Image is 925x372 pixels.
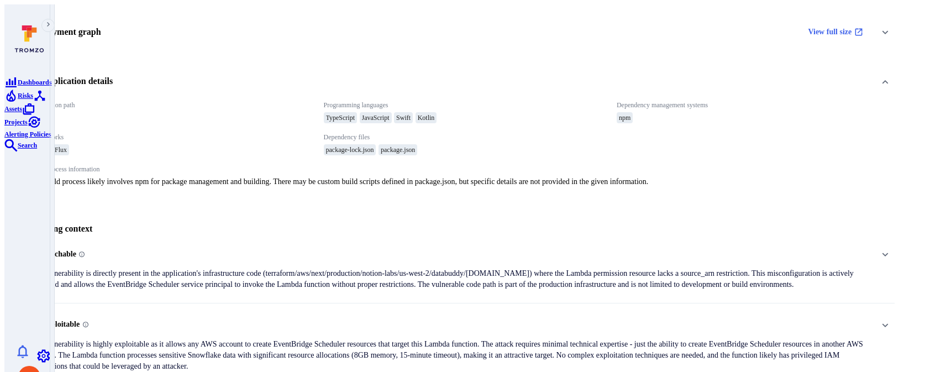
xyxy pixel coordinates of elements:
[18,92,33,99] span: Risks
[30,76,113,87] h2: Application details
[396,113,411,122] span: Swift
[37,350,50,360] a: Settings
[30,223,92,234] h2: Triaging context
[617,101,895,109] span: Dependency management systems
[18,78,51,86] span: Dashboards
[30,245,870,263] span: Reachable
[362,113,390,122] span: JavaScript
[381,145,415,154] span: package.json
[18,142,37,149] span: Search
[82,321,89,328] svg: Indicates if a vulnerability can be exploited by an attacker to gain unauthorized access, execute...
[4,105,22,113] span: Assets
[41,19,55,32] button: Expand navigation menu
[30,27,101,38] h2: Deployment graph
[30,133,308,142] span: Frameworks
[20,62,905,101] div: Collapse
[4,118,28,126] span: Projects
[4,77,51,86] a: Dashboards
[4,130,51,138] span: Alerting Policies
[619,113,630,122] span: npm
[30,165,895,174] span: Build process information
[30,245,895,290] div: Expand
[324,133,602,142] span: Dependency files
[4,117,51,138] a: Alerting Policies
[55,145,67,154] span: Flux
[78,251,85,258] svg: Indicates if a vulnerability code, component, function or a library can actually be reached or in...
[45,21,52,30] i: Expand navigation menu
[418,113,435,122] span: Kotlin
[30,176,895,187] span: The build process likely involves npm for package management and building. There may be custom bu...
[30,268,870,290] p: The vulnerability is directly present in the application's infrastructure code (terraform/aws/nex...
[4,90,33,99] a: Risks
[324,101,602,109] span: Programming languages
[4,140,37,149] a: Search
[30,339,870,372] p: The vulnerability is highly exploitable as it allows any AWS account to create EventBridge Schedu...
[30,101,308,109] span: Application path
[326,145,374,154] span: package-lock.json
[326,113,355,122] span: TypeScript
[8,343,36,360] button: Notifications
[30,316,870,333] span: Exploitable
[801,18,871,45] a: View full size
[20,13,905,52] div: Expand
[30,316,895,371] div: Expand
